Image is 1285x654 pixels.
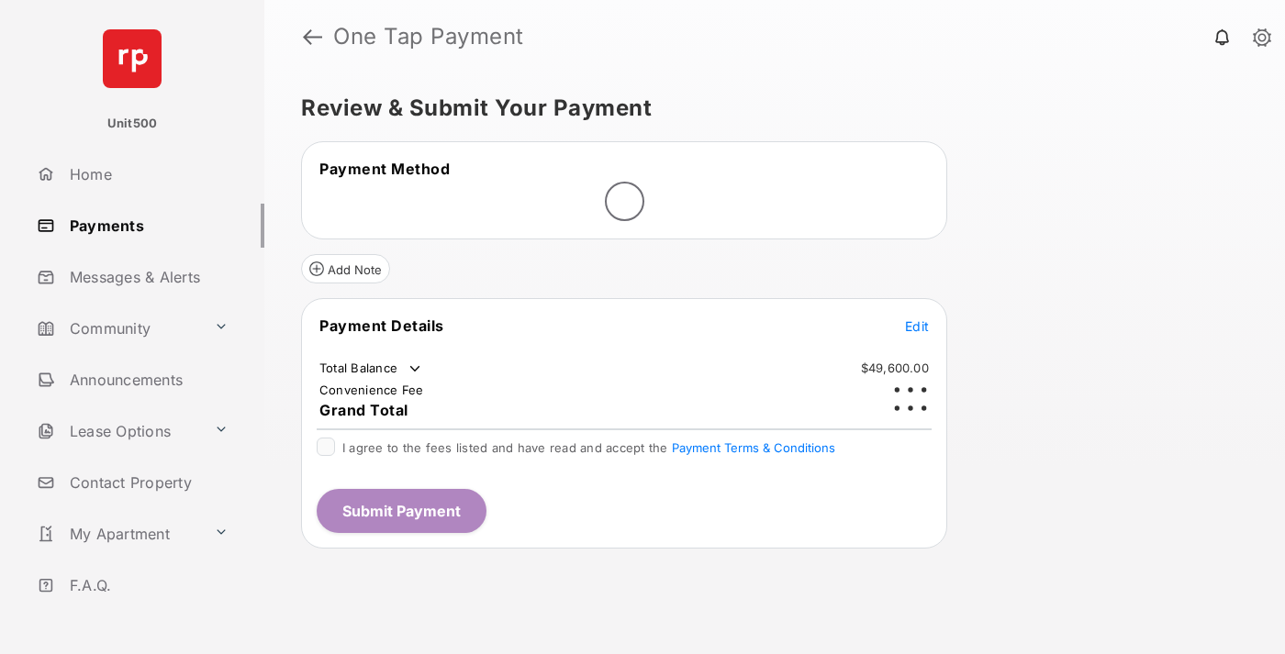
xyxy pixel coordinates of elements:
[319,160,450,178] span: Payment Method
[107,115,158,133] p: Unit500
[317,489,486,533] button: Submit Payment
[905,316,929,335] button: Edit
[29,255,264,299] a: Messages & Alerts
[29,460,264,504] a: Contact Property
[29,358,264,402] a: Announcements
[318,360,424,378] td: Total Balance
[29,152,264,196] a: Home
[319,316,444,335] span: Payment Details
[301,97,1234,119] h5: Review & Submit Your Payment
[29,512,207,556] a: My Apartment
[860,360,930,376] td: $49,600.00
[301,254,390,283] button: Add Note
[319,401,408,419] span: Grand Total
[672,440,835,455] button: I agree to the fees listed and have read and accept the
[29,563,264,607] a: F.A.Q.
[29,204,264,248] a: Payments
[318,382,425,398] td: Convenience Fee
[342,440,835,455] span: I agree to the fees listed and have read and accept the
[103,29,162,88] img: svg+xml;base64,PHN2ZyB4bWxucz0iaHR0cDovL3d3dy53My5vcmcvMjAwMC9zdmciIHdpZHRoPSI2NCIgaGVpZ2h0PSI2NC...
[29,306,207,350] a: Community
[905,318,929,334] span: Edit
[29,409,207,453] a: Lease Options
[333,26,524,48] strong: One Tap Payment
